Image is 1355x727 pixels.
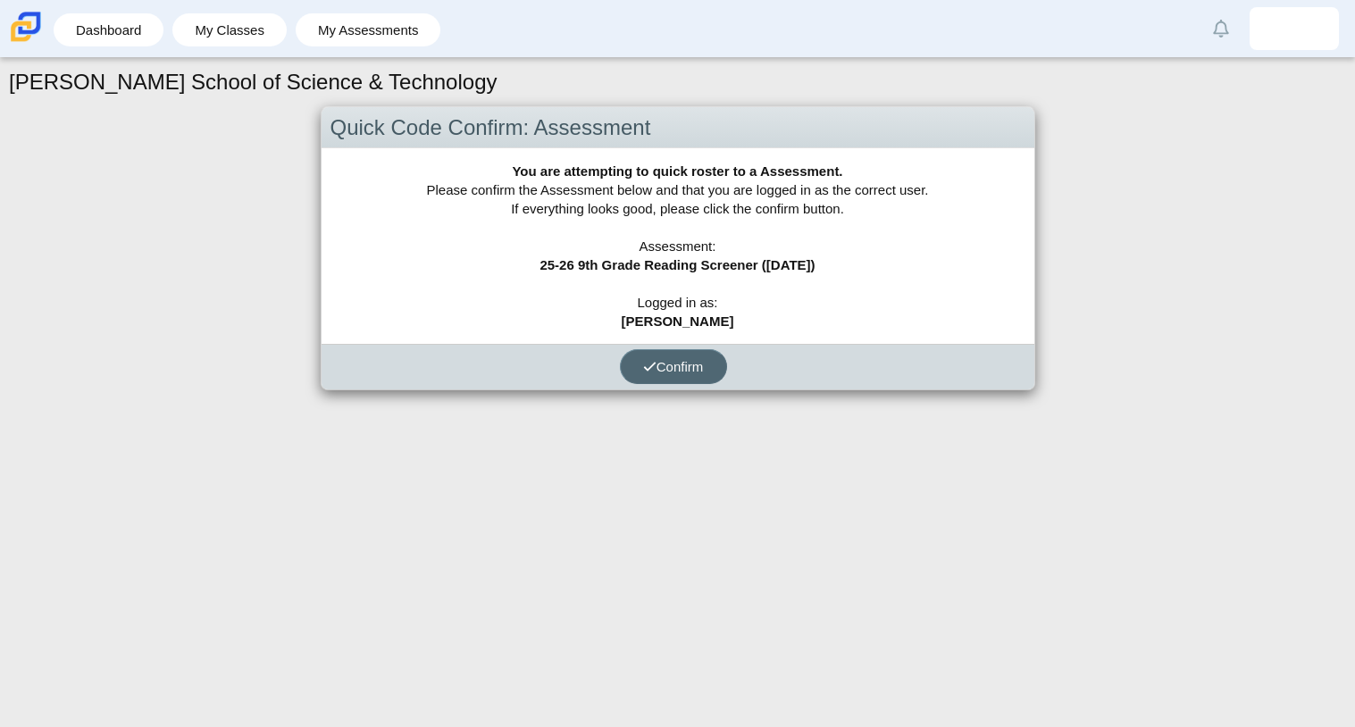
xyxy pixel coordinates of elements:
img: jaylieniz.rodrigue.wUJZxL [1280,14,1309,43]
b: [PERSON_NAME] [622,313,734,329]
a: My Classes [181,13,278,46]
a: Dashboard [63,13,155,46]
a: jaylieniz.rodrigue.wUJZxL [1250,7,1339,50]
button: Confirm [620,349,727,384]
span: Confirm [643,359,704,374]
a: Alerts [1201,9,1241,48]
a: My Assessments [305,13,432,46]
b: 25-26 9th Grade Reading Screener ([DATE]) [539,257,815,272]
div: Quick Code Confirm: Assessment [322,107,1034,149]
b: You are attempting to quick roster to a Assessment. [512,163,842,179]
div: Please confirm the Assessment below and that you are logged in as the correct user. If everything... [322,148,1034,344]
img: Carmen School of Science & Technology [7,8,45,46]
a: Carmen School of Science & Technology [7,33,45,48]
h1: [PERSON_NAME] School of Science & Technology [9,67,498,97]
